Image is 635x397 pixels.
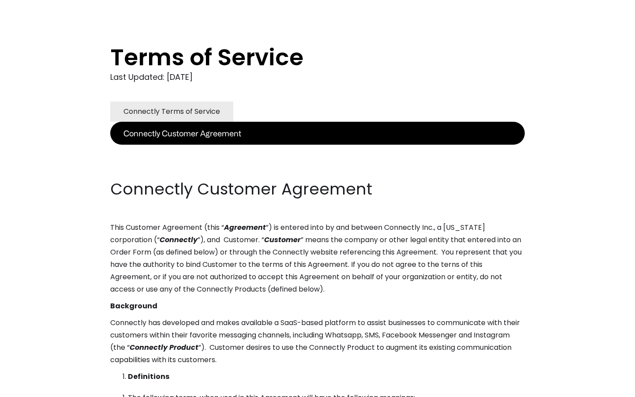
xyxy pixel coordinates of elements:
[110,161,525,174] p: ‍
[18,382,53,394] ul: Language list
[110,145,525,157] p: ‍
[224,222,266,232] em: Agreement
[110,221,525,296] p: This Customer Agreement (this “ ”) is entered into by and between Connectly Inc., a [US_STATE] co...
[128,371,169,382] strong: Definitions
[160,235,198,245] em: Connectly
[110,71,525,84] div: Last Updated: [DATE]
[123,127,241,139] div: Connectly Customer Agreement
[9,381,53,394] aside: Language selected: English
[110,301,157,311] strong: Background
[110,44,489,71] h1: Terms of Service
[130,342,198,352] em: Connectly Product
[123,105,220,118] div: Connectly Terms of Service
[264,235,301,245] em: Customer
[110,317,525,366] p: Connectly has developed and makes available a SaaS-based platform to assist businesses to communi...
[110,178,525,200] h2: Connectly Customer Agreement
